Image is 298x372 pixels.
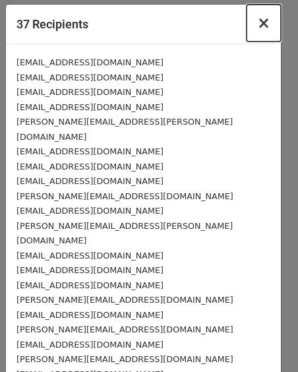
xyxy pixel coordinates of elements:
iframe: Chat Widget [232,309,298,372]
small: [EMAIL_ADDRESS][DOMAIN_NAME] [16,176,164,186]
div: 聊天小组件 [232,309,298,372]
small: [EMAIL_ADDRESS][DOMAIN_NAME] [16,146,164,156]
span: × [257,14,270,32]
small: [EMAIL_ADDRESS][DOMAIN_NAME] [16,87,164,97]
small: [EMAIL_ADDRESS][DOMAIN_NAME] [16,251,164,261]
small: [EMAIL_ADDRESS][DOMAIN_NAME] [16,102,164,112]
small: [EMAIL_ADDRESS][DOMAIN_NAME] [16,206,164,216]
small: [EMAIL_ADDRESS][DOMAIN_NAME] [16,265,164,275]
small: [EMAIL_ADDRESS][DOMAIN_NAME] [16,73,164,82]
small: [EMAIL_ADDRESS][DOMAIN_NAME] [16,340,164,350]
h5: 37 Recipients [16,15,88,33]
small: [PERSON_NAME][EMAIL_ADDRESS][DOMAIN_NAME] [16,295,233,305]
small: [EMAIL_ADDRESS][DOMAIN_NAME] [16,310,164,320]
small: [EMAIL_ADDRESS][DOMAIN_NAME] [16,280,164,290]
small: [EMAIL_ADDRESS][DOMAIN_NAME] [16,57,164,67]
small: [PERSON_NAME][EMAIL_ADDRESS][DOMAIN_NAME] [16,191,233,201]
small: [PERSON_NAME][EMAIL_ADDRESS][PERSON_NAME][DOMAIN_NAME] [16,117,233,142]
small: [PERSON_NAME][EMAIL_ADDRESS][PERSON_NAME][DOMAIN_NAME] [16,221,233,246]
small: [EMAIL_ADDRESS][DOMAIN_NAME] [16,162,164,171]
small: [PERSON_NAME][EMAIL_ADDRESS][DOMAIN_NAME] [16,325,233,334]
small: [PERSON_NAME][EMAIL_ADDRESS][DOMAIN_NAME] [16,354,233,364]
button: Close [247,5,281,42]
